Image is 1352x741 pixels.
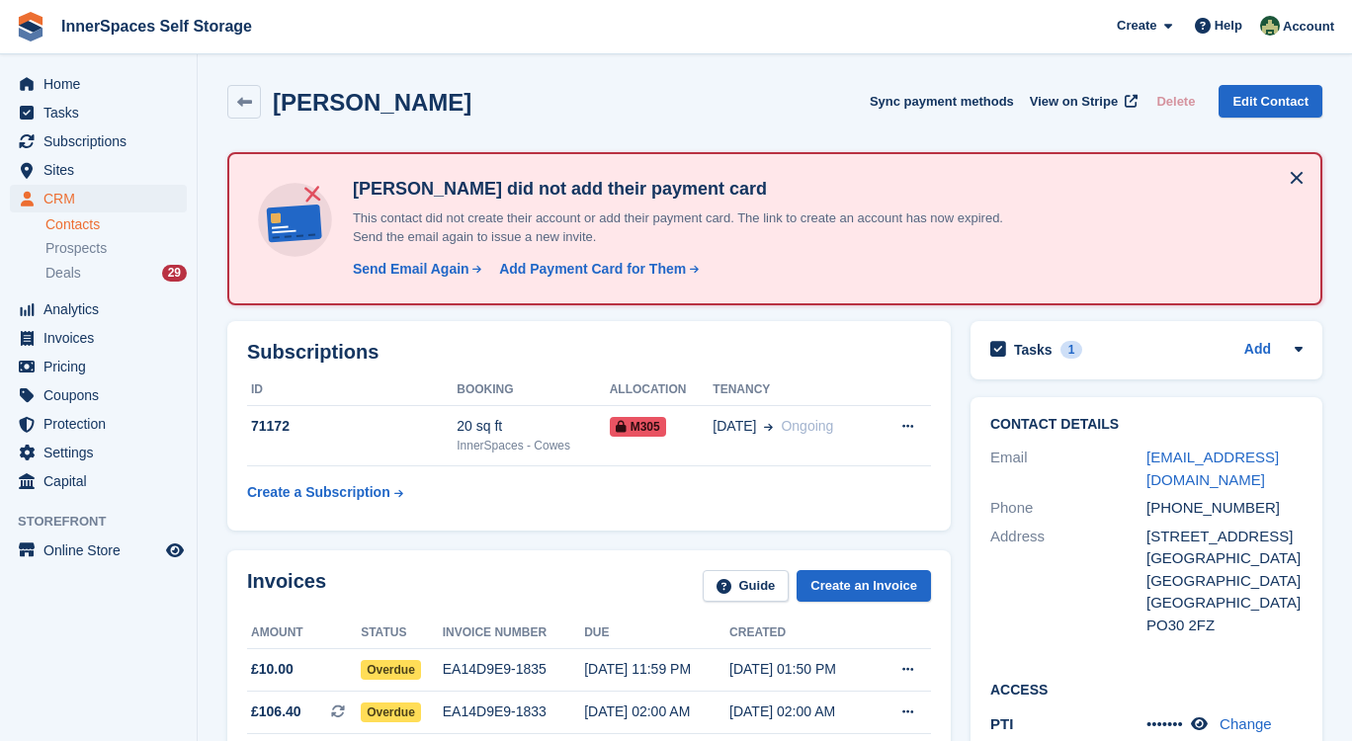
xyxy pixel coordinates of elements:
[247,416,457,437] div: 71172
[45,263,187,284] a: Deals 29
[163,538,187,562] a: Preview store
[43,439,162,466] span: Settings
[443,701,584,722] div: EA14D9E9-1833
[10,467,187,495] a: menu
[457,374,609,406] th: Booking
[1146,547,1303,570] div: [GEOGRAPHIC_DATA]
[729,701,875,722] div: [DATE] 02:00 AM
[491,259,701,280] a: Add Payment Card for Them
[610,417,666,437] span: M305
[990,526,1146,637] div: Address
[16,12,45,41] img: stora-icon-8386f47178a22dfd0bd8f6a31ec36ba5ce8667c1dd55bd0f319d3a0aa187defe.svg
[43,99,162,126] span: Tasks
[1146,615,1303,637] div: PO30 2FZ
[247,374,457,406] th: ID
[43,353,162,380] span: Pricing
[1244,339,1271,362] a: Add
[443,617,584,649] th: Invoice number
[1146,570,1303,593] div: [GEOGRAPHIC_DATA]
[10,439,187,466] a: menu
[1060,341,1083,359] div: 1
[10,156,187,184] a: menu
[457,416,609,437] div: 20 sq ft
[45,238,187,259] a: Prospects
[45,239,107,258] span: Prospects
[990,497,1146,520] div: Phone
[353,259,469,280] div: Send Email Again
[443,659,584,680] div: EA14D9E9-1835
[361,617,443,649] th: Status
[990,417,1303,433] h2: Contact Details
[43,127,162,155] span: Subscriptions
[43,185,162,212] span: CRM
[1146,449,1279,488] a: [EMAIL_ADDRESS][DOMAIN_NAME]
[713,416,756,437] span: [DATE]
[10,410,187,438] a: menu
[45,264,81,283] span: Deals
[729,659,875,680] div: [DATE] 01:50 PM
[1022,85,1141,118] a: View on Stripe
[43,467,162,495] span: Capital
[729,617,875,649] th: Created
[45,215,187,234] a: Contacts
[361,660,421,680] span: Overdue
[870,85,1014,118] button: Sync payment methods
[1283,17,1334,37] span: Account
[247,617,361,649] th: Amount
[247,570,326,603] h2: Invoices
[43,295,162,323] span: Analytics
[1215,16,1242,36] span: Help
[10,185,187,212] a: menu
[1146,526,1303,548] div: [STREET_ADDRESS]
[253,178,337,262] img: no-card-linked-e7822e413c904bf8b177c4d89f31251c4716f9871600ec3ca5bfc59e148c83f4.svg
[53,10,260,42] a: InnerSpaces Self Storage
[584,659,729,680] div: [DATE] 11:59 PM
[1146,497,1303,520] div: [PHONE_NUMBER]
[43,381,162,409] span: Coupons
[10,324,187,352] a: menu
[610,374,714,406] th: Allocation
[1148,85,1203,118] button: Delete
[10,295,187,323] a: menu
[703,570,790,603] a: Guide
[162,265,187,282] div: 29
[1260,16,1280,36] img: Paula Amey
[247,341,931,364] h2: Subscriptions
[251,659,294,680] span: £10.00
[18,512,197,532] span: Storefront
[713,374,875,406] th: Tenancy
[43,536,162,564] span: Online Store
[1219,85,1322,118] a: Edit Contact
[361,702,421,722] span: Overdue
[10,536,187,564] a: menu
[1220,715,1272,732] a: Change
[10,381,187,409] a: menu
[247,474,403,511] a: Create a Subscription
[10,99,187,126] a: menu
[1146,715,1183,732] span: •••••••
[251,701,301,722] span: £106.40
[345,178,1037,201] h4: [PERSON_NAME] did not add their payment card
[43,324,162,352] span: Invoices
[584,701,729,722] div: [DATE] 02:00 AM
[10,353,187,380] a: menu
[10,70,187,98] a: menu
[499,259,686,280] div: Add Payment Card for Them
[457,437,609,454] div: InnerSpaces - Cowes
[990,715,1013,732] span: PTI
[990,679,1303,699] h2: Access
[43,156,162,184] span: Sites
[1030,92,1118,112] span: View on Stripe
[1146,592,1303,615] div: [GEOGRAPHIC_DATA]
[43,410,162,438] span: Protection
[990,447,1146,491] div: Email
[781,418,833,434] span: Ongoing
[797,570,931,603] a: Create an Invoice
[1117,16,1156,36] span: Create
[345,208,1037,247] p: This contact did not create their account or add their payment card. The link to create an accoun...
[247,482,390,503] div: Create a Subscription
[1014,341,1053,359] h2: Tasks
[584,617,729,649] th: Due
[10,127,187,155] a: menu
[43,70,162,98] span: Home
